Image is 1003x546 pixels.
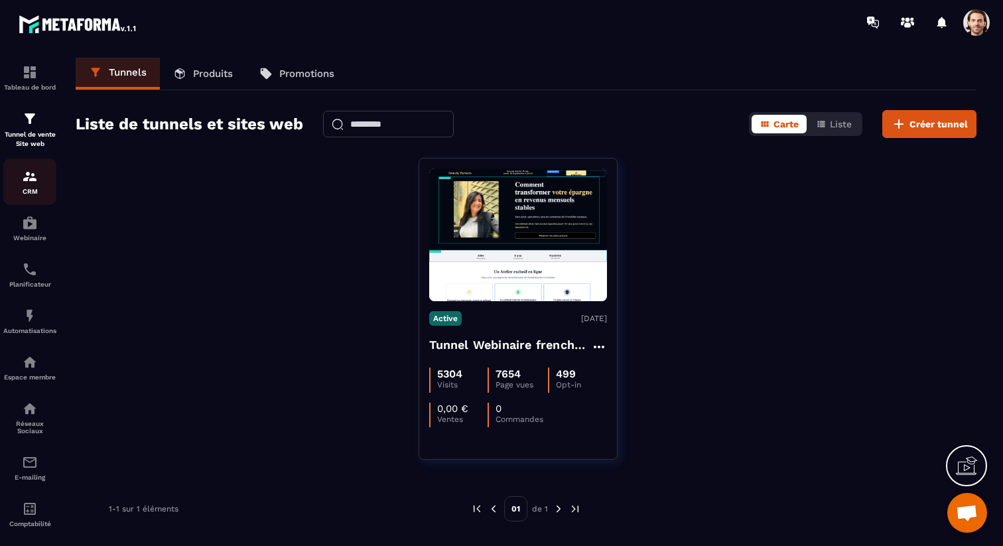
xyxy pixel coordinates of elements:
[76,58,160,90] a: Tunnels
[556,368,576,380] p: 499
[3,234,56,241] p: Webinaire
[22,401,38,417] img: social-network
[76,111,303,137] h2: Liste de tunnels et sites web
[22,261,38,277] img: scheduler
[569,503,581,515] img: next
[22,354,38,370] img: automations
[808,115,860,133] button: Liste
[429,336,591,354] h4: Tunnel Webinaire frenchy partners
[3,130,56,149] p: Tunnel de vente Site web
[3,327,56,334] p: Automatisations
[3,344,56,391] a: automationsautomationsEspace membre
[773,119,799,129] span: Carte
[909,117,968,131] span: Créer tunnel
[109,66,147,78] p: Tunnels
[109,504,178,513] p: 1-1 sur 1 éléments
[429,311,462,326] p: Active
[752,115,807,133] button: Carte
[3,420,56,435] p: Réseaux Sociaux
[3,520,56,527] p: Comptabilité
[22,215,38,231] img: automations
[3,54,56,101] a: formationformationTableau de bord
[3,374,56,381] p: Espace membre
[3,391,56,444] a: social-networksocial-networkRéseaux Sociaux
[3,188,56,195] p: CRM
[193,68,233,80] p: Produits
[429,169,607,301] img: image
[22,501,38,517] img: accountant
[504,496,527,521] p: 01
[22,308,38,324] img: automations
[3,205,56,251] a: automationsautomationsWebinaire
[3,474,56,481] p: E-mailing
[22,64,38,80] img: formation
[496,403,501,415] p: 0
[496,380,548,389] p: Page vues
[437,368,462,380] p: 5304
[882,110,976,138] button: Créer tunnel
[3,84,56,91] p: Tableau de bord
[3,251,56,298] a: schedulerschedulerPlanificateur
[246,58,348,90] a: Promotions
[3,298,56,344] a: automationsautomationsAutomatisations
[3,281,56,288] p: Planificateur
[22,454,38,470] img: email
[581,314,607,323] p: [DATE]
[488,503,500,515] img: prev
[496,368,521,380] p: 7654
[19,12,138,36] img: logo
[279,68,334,80] p: Promotions
[532,504,548,514] p: de 1
[160,58,246,90] a: Produits
[437,403,468,415] p: 0,00 €
[437,415,488,424] p: Ventes
[947,493,987,533] div: Ouvrir le chat
[553,503,565,515] img: next
[22,169,38,184] img: formation
[22,111,38,127] img: formation
[3,444,56,491] a: emailemailE-mailing
[3,159,56,205] a: formationformationCRM
[3,491,56,537] a: accountantaccountantComptabilité
[496,415,546,424] p: Commandes
[556,380,606,389] p: Opt-in
[3,101,56,159] a: formationformationTunnel de vente Site web
[830,119,852,129] span: Liste
[471,503,483,515] img: prev
[437,380,488,389] p: Visits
